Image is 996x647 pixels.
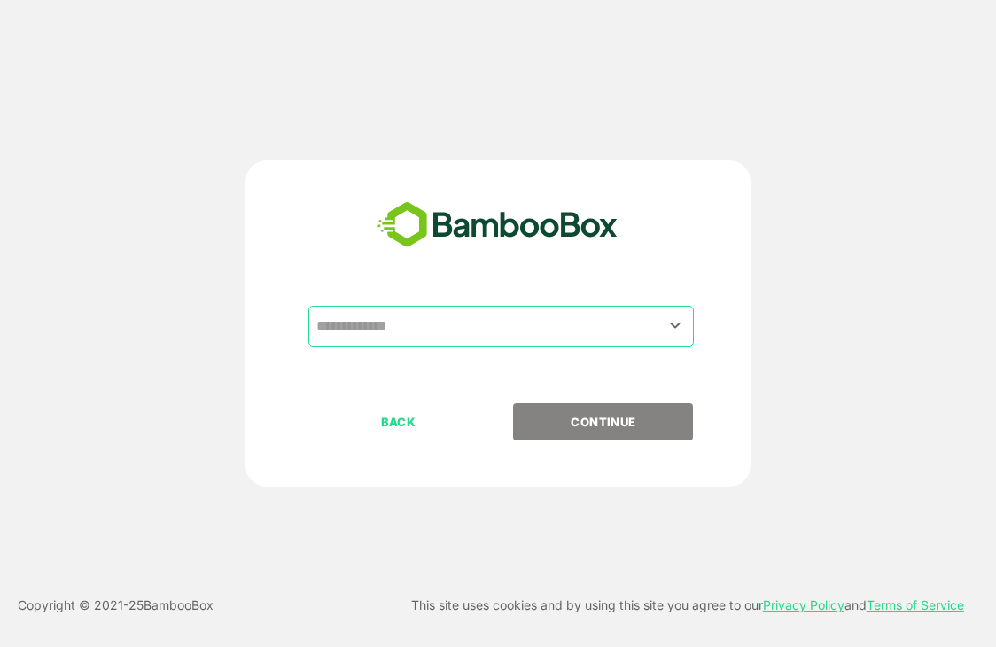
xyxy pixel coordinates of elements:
p: CONTINUE [515,412,692,432]
p: Copyright © 2021- 25 BambooBox [18,595,214,616]
button: CONTINUE [513,403,693,440]
button: Open [664,314,688,338]
p: This site uses cookies and by using this site you agree to our and [411,595,964,616]
a: Privacy Policy [763,597,844,612]
img: bamboobox [368,196,627,254]
a: Terms of Service [867,597,964,612]
button: BACK [308,403,488,440]
p: BACK [310,412,487,432]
